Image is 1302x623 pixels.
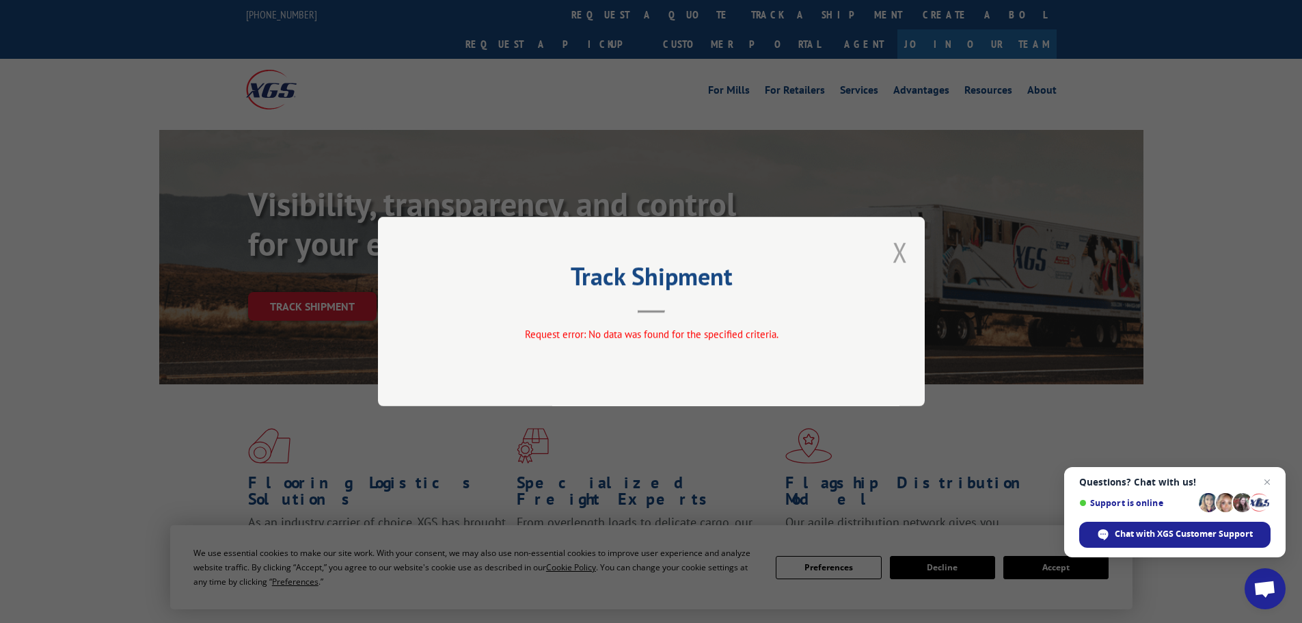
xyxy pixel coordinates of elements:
span: Chat with XGS Customer Support [1115,528,1253,540]
div: Chat with XGS Customer Support [1079,522,1271,548]
span: Request error: No data was found for the specified criteria. [524,328,778,341]
h2: Track Shipment [446,267,856,293]
span: Close chat [1259,474,1275,490]
span: Support is online [1079,498,1194,508]
button: Close modal [893,234,908,270]
span: Questions? Chat with us! [1079,477,1271,488]
div: Open chat [1245,568,1286,609]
